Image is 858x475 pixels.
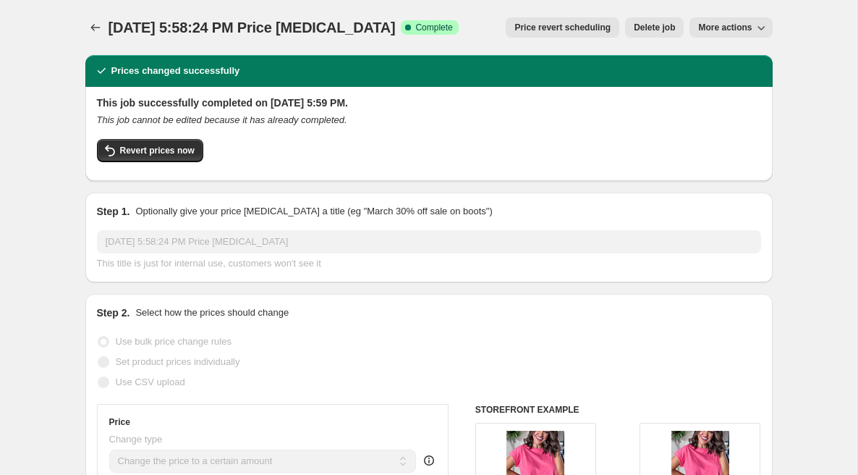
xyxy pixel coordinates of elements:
span: Price revert scheduling [514,22,611,33]
button: Price revert scheduling [506,17,619,38]
span: More actions [698,22,752,33]
button: More actions [689,17,772,38]
div: help [422,453,436,468]
span: Change type [109,434,163,445]
p: Optionally give your price [MEDICAL_DATA] a title (eg "March 30% off sale on boots") [135,204,492,219]
button: Delete job [625,17,684,38]
span: Complete [415,22,452,33]
span: This title is just for internal use, customers won't see it [97,258,321,269]
p: Select how the prices should change [135,306,289,320]
button: Revert prices now [97,139,203,162]
h2: Step 1. [97,204,130,219]
span: Revert prices now [120,145,195,156]
h2: This job successfully completed on [DATE] 5:59 PM. [97,96,761,110]
input: 30% off holiday sale [97,230,761,253]
h2: Prices changed successfully [111,64,240,78]
span: Use bulk price change rules [116,336,232,347]
button: Price change jobs [85,17,106,38]
h2: Step 2. [97,306,130,320]
span: Use CSV upload [116,377,185,387]
span: Set product prices individually [116,356,240,367]
h3: Price [109,416,130,428]
h6: STOREFRONT EXAMPLE [475,404,761,416]
span: [DATE] 5:58:24 PM Price [MEDICAL_DATA] [109,20,396,35]
i: This job cannot be edited because it has already completed. [97,114,347,125]
span: Delete job [634,22,675,33]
